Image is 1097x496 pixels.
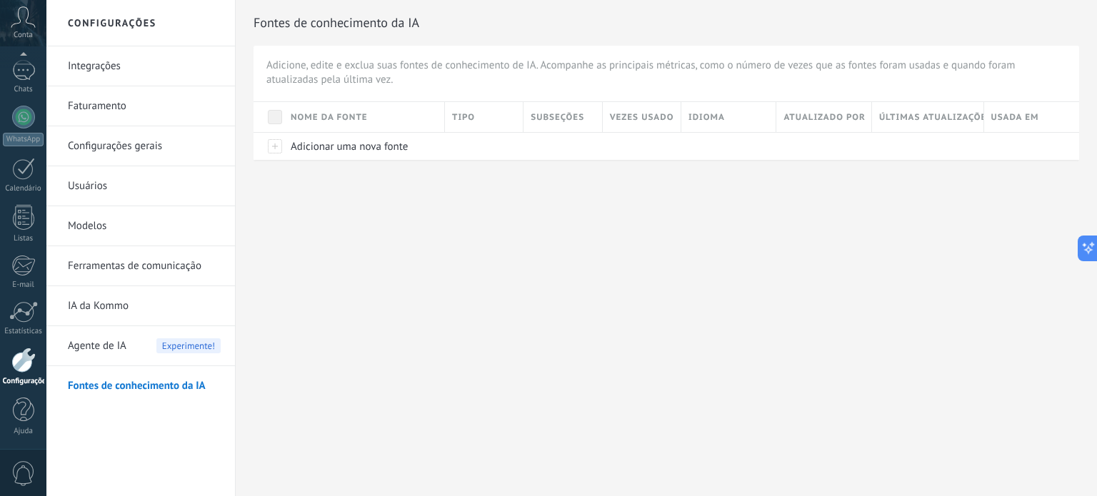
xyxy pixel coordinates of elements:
[46,166,235,206] li: Usuários
[46,286,235,326] li: IA da Kommo
[603,102,681,132] div: Vezes usado
[14,31,33,40] span: Conta
[3,377,44,386] div: Configurações
[156,338,221,353] span: Experimente!
[46,326,235,366] li: Agente de IA
[3,133,44,146] div: WhatsApp
[68,46,221,86] a: Integrações
[68,246,221,286] a: Ferramentas de comunicação
[3,427,44,436] div: Ajuda
[984,102,1079,132] div: Usada em
[872,102,983,132] div: Últimas atualizações
[46,86,235,126] li: Faturamento
[46,246,235,286] li: Ferramentas de comunicação
[46,366,235,405] li: Fontes de conhecimento da IA
[46,46,235,86] li: Integrações
[284,102,444,132] div: Nome da fonte
[68,366,221,406] a: Fontes de conhecimento da IA
[68,286,221,326] a: IA da Kommo
[3,184,44,193] div: Calendário
[291,140,408,153] span: Adicionar uma nova fonte
[445,102,523,132] div: Tipo
[68,166,221,206] a: Usuários
[524,102,601,132] div: Subseções
[776,102,871,132] div: Atualizado por
[68,326,126,366] span: Agente de IA
[46,206,235,246] li: Modelos
[266,59,1066,87] span: Adicione, edite e exclua suas fontes de conhecimento de IA. Acompanhe as principais métricas, com...
[68,126,221,166] a: Configurações gerais
[3,85,44,94] div: Chats
[3,280,44,290] div: E-mail
[68,326,221,366] a: Agente de IAExperimente!
[68,86,221,126] a: Faturamento
[46,126,235,166] li: Configurações gerais
[68,206,221,246] a: Modelos
[3,327,44,336] div: Estatísticas
[3,234,44,243] div: Listas
[681,102,776,132] div: Idioma
[254,9,1079,37] h2: Fontes de conhecimento da IA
